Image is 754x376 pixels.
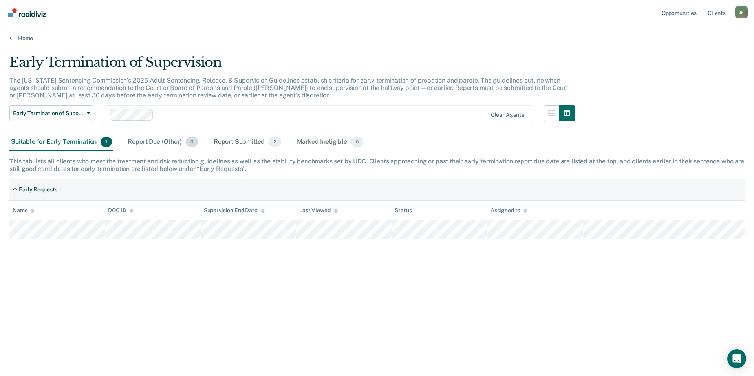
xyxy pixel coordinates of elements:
div: 1 [59,186,61,193]
p: The [US_STATE] Sentencing Commission’s 2025 Adult Sentencing, Release, & Supervision Guidelines e... [9,77,568,99]
div: Status [395,207,412,214]
div: Clear agents [491,112,524,118]
div: J P [735,6,748,18]
div: Marked Ineligible0 [295,134,365,151]
div: Open Intercom Messenger [727,349,746,368]
div: Early Requests [19,186,57,193]
div: Early Termination of Supervision [9,54,575,77]
span: 2 [269,137,281,147]
div: Assigned to [490,207,527,214]
div: Report Submitted2 [212,134,283,151]
div: Early Requests1 [9,183,64,196]
button: Early Termination of Supervision [9,105,93,121]
button: Profile dropdown button [735,6,748,18]
div: Suitable for Early Termination1 [9,134,113,151]
img: Recidiviz [8,8,46,17]
span: 1 [101,137,112,147]
div: Last Viewed [299,207,337,214]
div: Supervision End Date [204,207,265,214]
span: 0 [186,137,198,147]
div: This tab lists all clients who meet the treatment and risk reduction guidelines as well as the st... [9,158,745,172]
span: Early Termination of Supervision [13,110,84,117]
a: Home [9,35,745,42]
div: DOC ID [108,207,133,214]
div: Report Due (Other)0 [126,134,199,151]
span: 0 [351,137,363,147]
div: Name [13,207,35,214]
